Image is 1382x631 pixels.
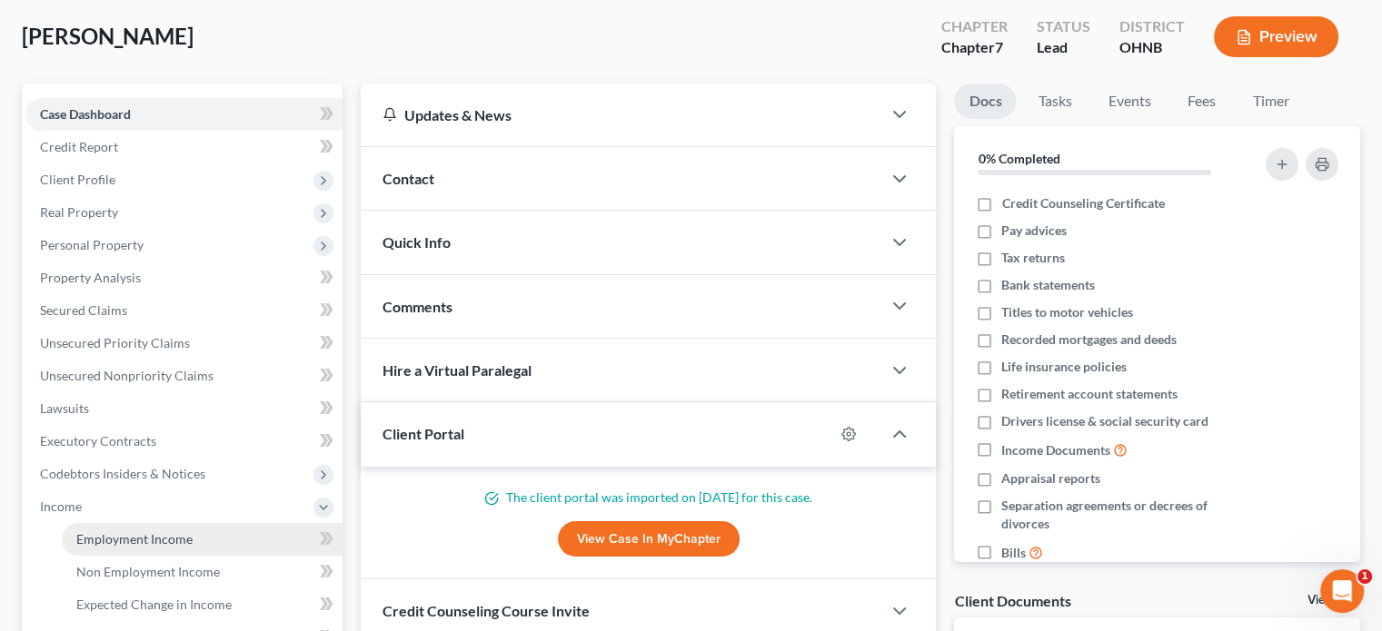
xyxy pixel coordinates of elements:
[22,23,194,49] span: [PERSON_NAME]
[383,602,590,619] span: Credit Counseling Course Invite
[76,564,220,579] span: Non Employment Income
[40,106,131,122] span: Case Dashboard
[954,84,1016,119] a: Docs
[40,335,190,350] span: Unsecured Priority Claims
[1001,412,1208,430] span: Drivers license & social security card
[1001,441,1110,459] span: Income Documents
[941,37,1008,58] div: Chapter
[25,360,343,392] a: Unsecured Nonpriority Claims
[1307,594,1353,606] a: View All
[76,531,193,547] span: Employment Income
[62,523,343,556] a: Employment Income
[40,498,82,514] span: Income
[40,237,144,252] span: Personal Property
[383,488,914,507] p: The client portal was imported on [DATE] for this case.
[1357,569,1372,584] span: 1
[1001,249,1065,267] span: Tax returns
[1001,222,1067,240] span: Pay advices
[40,302,127,318] span: Secured Claims
[76,596,232,612] span: Expected Change in Income
[40,204,118,220] span: Real Property
[978,151,1059,166] strong: 0% Completed
[25,261,343,294] a: Property Analysis
[62,556,343,588] a: Non Employment Income
[25,392,343,425] a: Lawsuits
[1001,385,1178,403] span: Retirement account statements
[40,433,156,449] span: Executory Contracts
[383,105,860,124] div: Updates & News
[383,425,464,442] span: Client Portal
[40,270,141,285] span: Property Analysis
[1172,84,1230,119] a: Fees
[1001,194,1164,212] span: Credit Counseling Certificate
[1093,84,1165,119] a: Events
[1001,358,1127,376] span: Life insurance policies
[25,294,343,327] a: Secured Claims
[25,131,343,163] a: Credit Report
[1119,37,1185,58] div: OHNB
[1037,16,1090,37] div: Status
[383,170,434,187] span: Contact
[40,466,205,481] span: Codebtors Insiders & Notices
[954,591,1070,610] div: Client Documents
[1001,276,1095,294] span: Bank statements
[1238,84,1303,119] a: Timer
[1001,330,1177,349] span: Recorded mortgages and deeds
[383,298,452,315] span: Comments
[62,588,343,621] a: Expected Change in Income
[40,368,214,383] span: Unsecured Nonpriority Claims
[941,16,1008,37] div: Chapter
[558,521,740,557] a: View Case in MyChapter
[40,172,115,187] span: Client Profile
[1001,497,1243,533] span: Separation agreements or decrees of divorces
[40,139,118,154] span: Credit Report
[40,400,89,416] span: Lawsuits
[1320,569,1364,613] iframe: Intercom live chat
[1001,544,1026,562] span: Bills
[25,425,343,458] a: Executory Contracts
[383,361,532,379] span: Hire a Virtual Paralegal
[1023,84,1086,119] a: Tasks
[1001,469,1100,488] span: Appraisal reports
[25,327,343,360] a: Unsecured Priority Claims
[383,233,451,251] span: Quick Info
[1214,16,1338,57] button: Preview
[995,38,1003,55] span: 7
[25,98,343,131] a: Case Dashboard
[1001,303,1133,321] span: Titles to motor vehicles
[1119,16,1185,37] div: District
[1037,37,1090,58] div: Lead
